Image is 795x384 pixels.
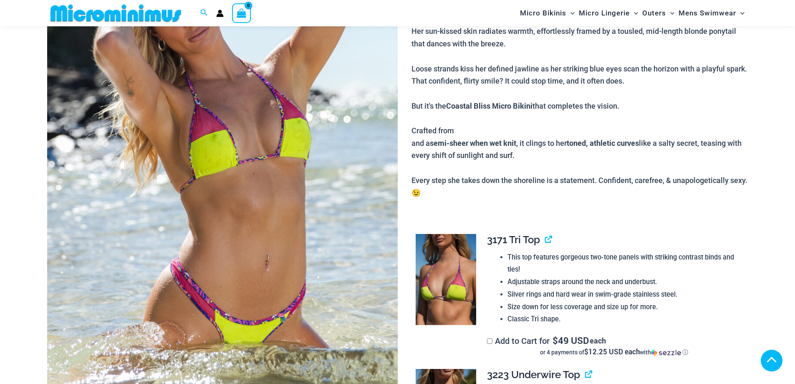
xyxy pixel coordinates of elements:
[487,369,580,381] span: 3223 Underwire Top
[507,288,741,301] li: Silver rings and hard wear in swim-grade stainless steel.
[553,336,589,345] span: 49 USD
[411,137,748,199] div: and a , it clings to her like a salty secret, teasing with every shift of sunlight and surf. Ever...
[507,276,741,288] li: Adjustable straps around the neck and underbust.
[200,8,208,18] a: Search icon link
[518,3,577,24] a: Micro BikinisMenu ToggleMenu Toggle
[520,3,566,24] span: Micro Bikinis
[487,338,492,344] input: Add to Cart for$49 USD eachor 4 payments of$12.25 USD eachwithSezzle Click to learn more about Se...
[579,3,630,24] span: Micro Lingerie
[676,3,747,24] a: Mens SwimwearMenu ToggleMenu Toggle
[446,101,533,111] b: Coastal Bliss Micro Bikini
[640,3,676,24] a: OutersMenu ToggleMenu Toggle
[566,3,575,24] span: Menu Toggle
[232,3,251,23] a: View Shopping Cart, empty
[666,3,674,24] span: Menu Toggle
[47,4,184,23] img: MM SHOP LOGO FLAT
[651,349,681,356] img: Sezzle
[487,348,741,356] div: or 4 payments of$12.25 USD eachwithSezzle Click to learn more about Sezzle
[216,10,224,17] a: Account icon link
[736,3,745,24] span: Menu Toggle
[577,3,640,24] a: Micro LingerieMenu ToggleMenu Toggle
[487,348,741,356] div: or 4 payments of with
[590,336,606,345] span: each
[567,138,639,148] b: toned, athletic curves
[507,301,741,313] li: Size down for less coverage and size up for more.
[553,334,558,346] span: $
[430,138,516,148] b: semi-sheer when wet knit
[642,3,666,24] span: Outers
[416,234,476,325] img: Coastal Bliss Leopard Sunset 3171 Tri Top
[584,347,640,356] span: $12.25 USD each
[630,3,638,24] span: Menu Toggle
[507,313,741,326] li: Classic Tri shape.
[487,336,741,356] label: Add to Cart for
[517,1,748,25] nav: Site Navigation
[679,3,736,24] span: Mens Swimwear
[487,234,540,246] span: 3171 Tri Top
[507,251,741,276] li: This top features gorgeous two-tone panels with striking contrast binds and ties!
